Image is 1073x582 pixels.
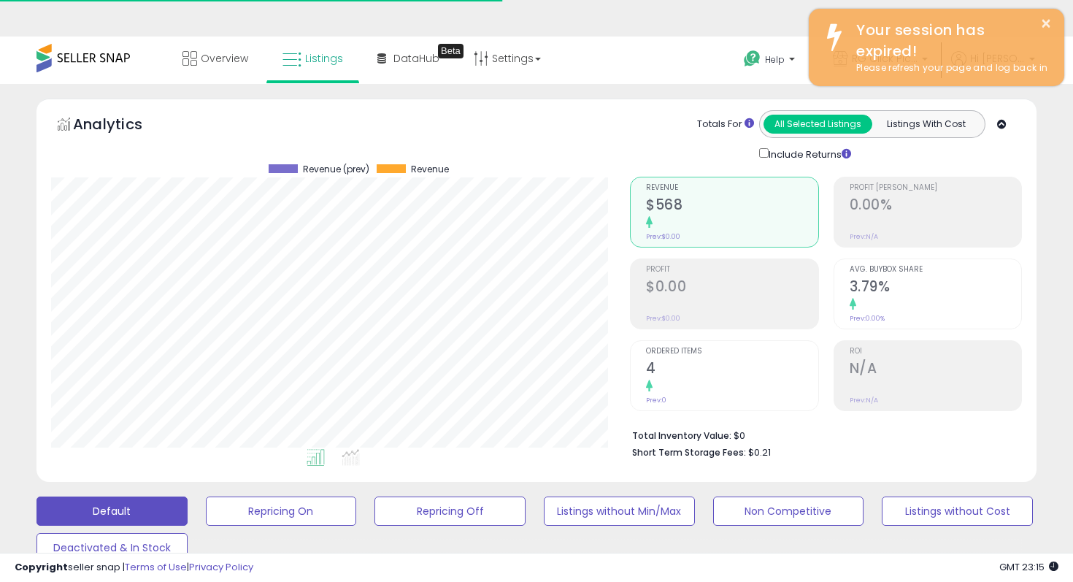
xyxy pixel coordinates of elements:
[646,266,818,274] span: Profit
[850,360,1021,380] h2: N/A
[646,396,666,405] small: Prev: 0
[872,115,980,134] button: Listings With Cost
[189,560,253,574] a: Privacy Policy
[411,164,449,175] span: Revenue
[646,232,680,241] small: Prev: $0.00
[632,426,1011,443] li: $0
[544,497,695,526] button: Listings without Min/Max
[732,39,809,84] a: Help
[366,37,450,80] a: DataHub
[632,446,746,459] b: Short Term Storage Fees:
[765,53,785,66] span: Help
[850,278,1021,298] h2: 3.79%
[646,278,818,298] h2: $0.00
[305,51,343,66] span: Listings
[125,560,187,574] a: Terms of Use
[748,445,771,459] span: $0.21
[646,196,818,216] h2: $568
[201,51,248,66] span: Overview
[697,118,754,131] div: Totals For
[882,497,1033,526] button: Listings without Cost
[36,497,188,526] button: Default
[850,266,1021,274] span: Avg. Buybox Share
[463,37,552,80] a: Settings
[303,164,369,175] span: Revenue (prev)
[646,348,818,356] span: Ordered Items
[850,232,878,241] small: Prev: N/A
[850,196,1021,216] h2: 0.00%
[393,51,439,66] span: DataHub
[646,314,680,323] small: Prev: $0.00
[764,115,872,134] button: All Selected Listings
[15,561,253,575] div: seller snap | |
[845,61,1053,75] div: Please refresh your page and log back in
[748,145,869,162] div: Include Returns
[172,37,259,80] a: Overview
[646,184,818,192] span: Revenue
[15,560,68,574] strong: Copyright
[374,497,526,526] button: Repricing Off
[743,50,761,68] i: Get Help
[646,360,818,380] h2: 4
[850,396,878,405] small: Prev: N/A
[999,560,1058,574] span: 2025-10-13 23:15 GMT
[272,37,354,80] a: Listings
[438,44,464,58] div: Tooltip anchor
[850,348,1021,356] span: ROI
[850,314,885,323] small: Prev: 0.00%
[713,497,864,526] button: Non Competitive
[845,20,1053,61] div: Your session has expired!
[36,533,188,562] button: Deactivated & In Stock
[73,114,171,138] h5: Analytics
[632,429,731,442] b: Total Inventory Value:
[850,184,1021,192] span: Profit [PERSON_NAME]
[206,497,357,526] button: Repricing On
